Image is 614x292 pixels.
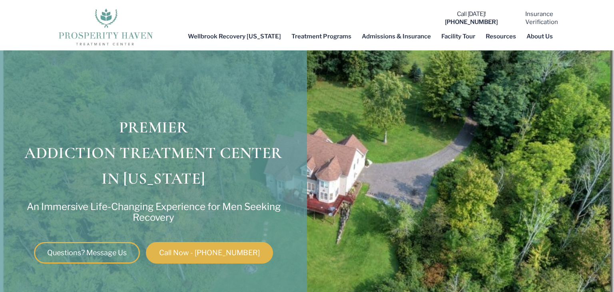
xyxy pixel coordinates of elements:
span: Call Now - [PHONE_NUMBER] [159,249,260,256]
a: Treatment Programs [286,27,357,46]
a: Resources [480,27,521,46]
h1: PREMIER ADDICTION TREATMENT CENTER IN [US_STATE] [4,114,303,191]
a: Call [DATE]![PHONE_NUMBER] [445,10,498,26]
a: Admissions & Insurance [357,27,436,46]
a: About Us [521,27,558,46]
a: Call Now - [PHONE_NUMBER] [146,242,273,264]
p: An Immersive Life-Changing Experience for Men Seeking Recovery [10,202,297,223]
a: InsuranceVerification [525,10,558,26]
a: Questions? Message Us [34,242,140,264]
a: Facility Tour [436,27,480,46]
img: The logo for Prosperity Haven Addiction Recovery Center. [56,6,155,46]
span: Questions? Message Us [47,249,127,256]
a: Wellbrook Recovery [US_STATE] [183,27,286,46]
b: [PHONE_NUMBER] [445,18,498,26]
